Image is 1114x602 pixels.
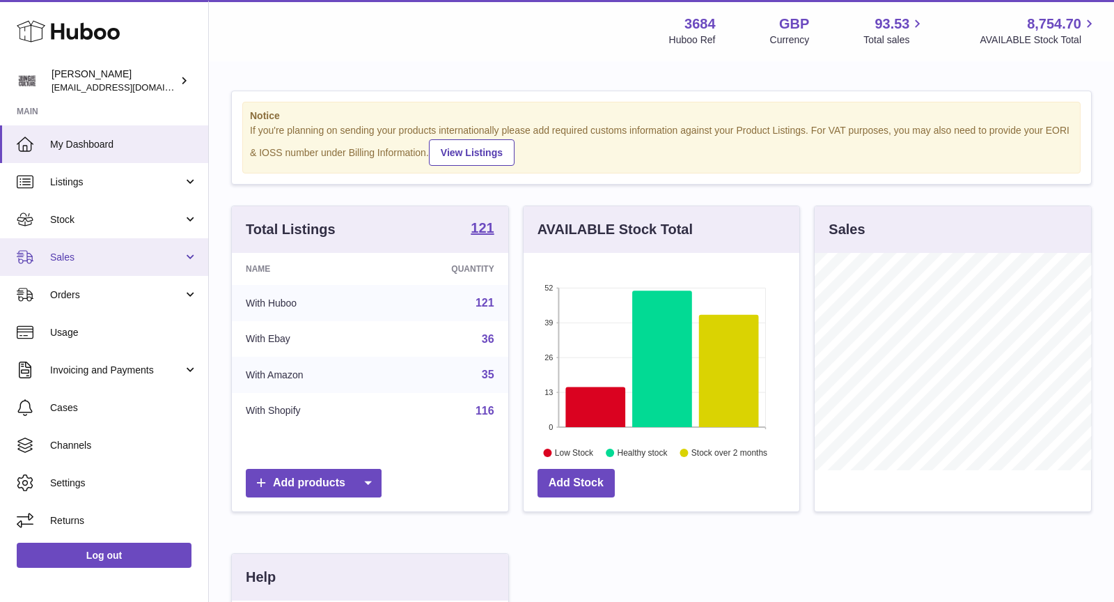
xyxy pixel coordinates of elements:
[555,448,594,458] text: Low Stock
[863,15,925,47] a: 93.53 Total sales
[779,15,809,33] strong: GBP
[538,220,693,239] h3: AVAILABLE Stock Total
[232,321,383,357] td: With Ebay
[246,220,336,239] h3: Total Listings
[471,221,494,238] a: 121
[1027,15,1081,33] span: 8,754.70
[684,15,716,33] strong: 3684
[482,333,494,345] a: 36
[874,15,909,33] span: 93.53
[482,369,494,380] a: 35
[476,405,494,417] a: 116
[232,253,383,285] th: Name
[544,388,553,396] text: 13
[691,448,767,458] text: Stock over 2 months
[980,33,1097,47] span: AVAILABLE Stock Total
[980,15,1097,47] a: 8,754.70 AVAILABLE Stock Total
[544,353,553,362] text: 26
[50,514,198,527] span: Returns
[669,33,716,47] div: Huboo Ref
[829,220,865,239] h3: Sales
[863,33,925,47] span: Total sales
[429,139,515,166] a: View Listings
[549,423,553,431] text: 0
[52,82,205,93] span: [EMAIL_ADDRESS][DOMAIN_NAME]
[232,393,383,429] td: With Shopify
[476,297,494,309] a: 121
[17,70,38,91] img: theinternationalventure@gmail.com
[50,213,183,226] span: Stock
[246,469,382,497] a: Add products
[50,138,198,151] span: My Dashboard
[617,448,668,458] text: Healthy stock
[250,124,1073,166] div: If you're planning on sending your products internationally please add required customs informati...
[50,364,183,377] span: Invoicing and Payments
[246,568,276,587] h3: Help
[50,439,198,452] span: Channels
[770,33,810,47] div: Currency
[250,109,1073,123] strong: Notice
[232,285,383,321] td: With Huboo
[50,288,183,302] span: Orders
[50,477,198,490] span: Settings
[538,469,615,497] a: Add Stock
[52,68,177,94] div: [PERSON_NAME]
[544,318,553,327] text: 39
[50,176,183,189] span: Listings
[544,284,553,292] text: 52
[471,221,494,235] strong: 121
[50,251,183,264] span: Sales
[383,253,508,285] th: Quantity
[50,401,198,415] span: Cases
[17,543,191,568] a: Log out
[232,357,383,393] td: With Amazon
[50,326,198,339] span: Usage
